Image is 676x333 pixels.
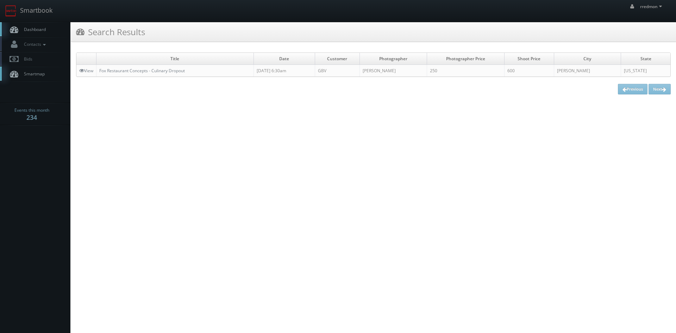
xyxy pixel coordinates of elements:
img: smartbook-logo.png [5,5,17,17]
td: [DATE] 6:30am [254,65,315,77]
td: Photographer [359,53,427,65]
td: 250 [427,65,504,77]
td: [US_STATE] [621,65,670,77]
span: Bids [20,56,32,62]
td: [PERSON_NAME] [554,65,621,77]
td: City [554,53,621,65]
strong: 234 [26,113,37,122]
span: Smartmap [20,71,45,77]
td: Title [96,53,254,65]
a: View [79,68,93,74]
td: Photographer Price [427,53,504,65]
h3: Search Results [76,26,145,38]
td: Date [254,53,315,65]
span: Contacts [20,41,48,47]
td: 600 [504,65,554,77]
td: Customer [315,53,359,65]
td: GBV [315,65,359,77]
td: State [621,53,670,65]
span: rredmon [640,4,664,10]
span: Events this month [14,107,49,114]
a: Fox Restaurant Concepts - Culinary Dropout [99,68,185,74]
td: [PERSON_NAME] [359,65,427,77]
td: Shoot Price [504,53,554,65]
span: Dashboard [20,26,46,32]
